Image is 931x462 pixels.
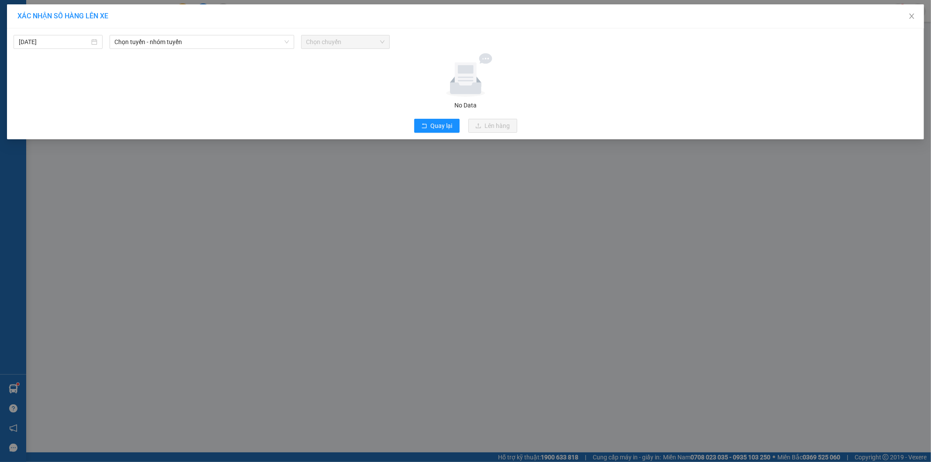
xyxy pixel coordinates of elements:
button: Close [900,4,924,29]
span: XÁC NHẬN SỐ HÀNG LÊN XE [17,12,108,20]
span: close [908,13,915,20]
span: Chọn tuyến - nhóm tuyến [115,35,289,48]
span: Quay lại [431,121,453,131]
span: rollback [421,123,427,130]
span: down [284,39,289,45]
button: rollbackQuay lại [414,119,460,133]
span: Chọn chuyến [306,35,385,48]
button: uploadLên hàng [468,119,517,133]
div: No Data [13,100,918,110]
input: 13/10/2025 [19,37,89,47]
